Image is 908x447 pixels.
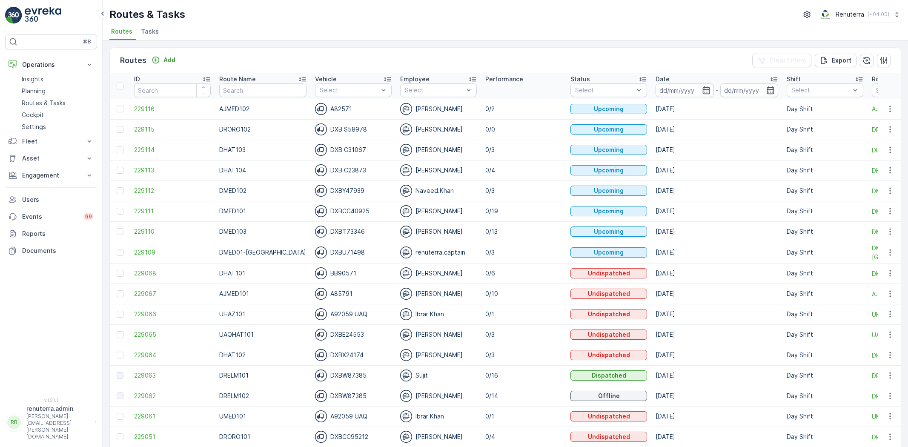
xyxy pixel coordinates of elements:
p: Day Shift [787,105,863,113]
span: 229112 [134,186,211,195]
p: Export [832,56,851,65]
div: Ibrar Khan [400,308,477,320]
div: [PERSON_NAME] [400,431,477,443]
td: [DATE] [651,345,782,365]
p: Operations [22,60,80,69]
p: [PERSON_NAME][EMAIL_ADDRESS][PERSON_NAME][DOMAIN_NAME] [26,413,90,440]
a: 229111 [134,207,211,215]
p: Asset [22,154,80,163]
td: [DATE] [651,365,782,386]
button: Upcoming [570,186,647,196]
div: A92059 UAQ [315,410,392,422]
button: Dispatched [570,370,647,381]
p: Day Shift [787,125,863,134]
td: [DATE] [651,242,782,263]
p: Add [163,56,175,64]
p: DMED103 [219,227,306,236]
td: [DATE] [651,304,782,324]
p: Day Shift [787,207,863,215]
img: svg%3e [400,103,412,115]
img: svg%3e [400,246,412,258]
div: DXB C23873 [315,164,392,176]
img: svg%3e [400,329,412,341]
p: 0/0 [485,125,562,134]
p: DMED101 [219,207,306,215]
a: 229051 [134,433,211,441]
button: Upcoming [570,145,647,155]
p: Cockpit [22,111,44,119]
a: 229116 [134,105,211,113]
button: Upcoming [570,104,647,114]
div: Toggle Row Selected [117,167,123,174]
div: DXBT73346 [315,226,392,238]
img: svg%3e [315,349,327,361]
img: svg%3e [400,390,412,402]
div: DXBX24174 [315,349,392,361]
p: Day Shift [787,227,863,236]
p: Upcoming [594,146,624,154]
p: Undispatched [588,269,630,278]
p: Status [570,75,590,83]
button: Operations [5,56,97,73]
a: 229114 [134,146,211,154]
div: DXBCC95212 [315,431,392,443]
input: Search [134,83,211,97]
span: 229063 [134,371,211,380]
p: 0/10 [485,289,562,298]
input: dd/mm/yyyy [656,83,714,97]
button: RRrenuterra.admin[PERSON_NAME][EMAIL_ADDRESS][PERSON_NAME][DOMAIN_NAME] [5,404,97,440]
a: 229065 [134,330,211,339]
div: [PERSON_NAME] [400,103,477,115]
p: Upcoming [594,166,624,175]
a: 229068 [134,269,211,278]
img: svg%3e [400,205,412,217]
a: 229113 [134,166,211,175]
p: Day Shift [787,166,863,175]
a: 229062 [134,392,211,400]
p: 0/1 [485,412,562,421]
p: DHAT104 [219,166,306,175]
p: 0/3 [485,351,562,359]
p: Clear Filters [769,56,806,65]
p: Shift [787,75,801,83]
input: dd/mm/yyyy [720,83,779,97]
img: svg%3e [315,267,327,279]
p: Day Shift [787,248,863,257]
p: Undispatched [588,310,630,318]
p: 99 [85,213,92,220]
div: [PERSON_NAME] [400,205,477,217]
button: Undispatched [570,289,647,299]
div: [PERSON_NAME] [400,267,477,279]
p: Undispatched [588,412,630,421]
p: 0/13 [485,227,562,236]
p: AJMED102 [219,105,306,113]
td: [DATE] [651,386,782,406]
div: [PERSON_NAME] [400,288,477,300]
div: Toggle Row Selected [117,393,123,399]
div: Toggle Row Selected [117,126,123,133]
div: A82571 [315,103,392,115]
img: svg%3e [315,103,327,115]
p: DMED102 [219,186,306,195]
td: [DATE] [651,221,782,242]
td: [DATE] [651,284,782,304]
img: svg%3e [315,144,327,156]
button: Renuterra(+04:00) [819,7,901,22]
p: 0/3 [485,186,562,195]
button: Undispatched [570,309,647,319]
p: Planning [22,87,46,95]
p: 0/1 [485,310,562,318]
p: DRELM102 [219,392,306,400]
a: 229110 [134,227,211,236]
p: Upcoming [594,186,624,195]
p: Day Shift [787,392,863,400]
div: DXB C31067 [315,144,392,156]
img: svg%3e [400,267,412,279]
a: Reports [5,225,97,242]
p: Day Shift [787,371,863,380]
p: Day Shift [787,186,863,195]
p: DMED01-[GEOGRAPHIC_DATA] [219,248,306,257]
